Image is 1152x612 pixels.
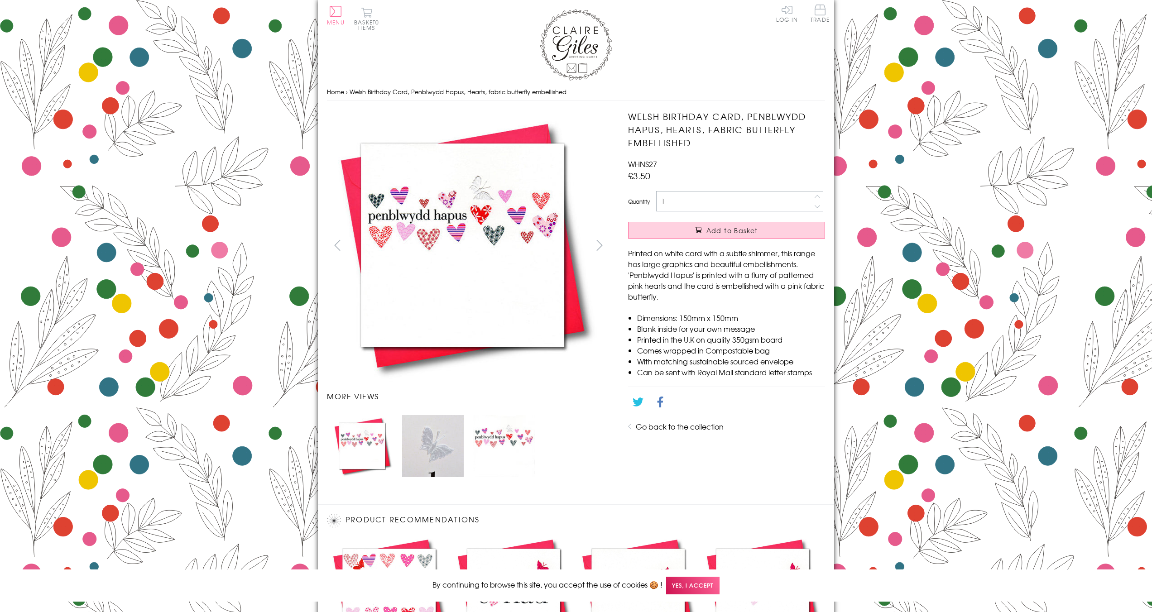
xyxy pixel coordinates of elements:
[628,110,825,149] h1: Welsh Birthday Card, Penblwydd Hapus, Hearts, fabric butterfly embellished
[628,158,657,169] span: WHNS27
[327,110,599,382] img: Welsh Birthday Card, Penblwydd Hapus, Hearts, fabric butterfly embellished
[327,83,825,101] nav: breadcrumbs
[637,323,825,334] li: Blank inside for your own message
[637,356,825,367] li: With matching sustainable sourced envelope
[327,391,610,402] h3: More views
[327,235,347,255] button: prev
[354,7,379,30] button: Basket0 items
[637,345,825,356] li: Comes wrapped in Compostable bag
[811,5,830,24] a: Trade
[402,415,464,477] img: Welsh Birthday Card, Penblwydd Hapus, Hearts, fabric butterfly embellished
[628,197,650,206] label: Quantity
[776,5,798,22] a: Log In
[327,514,825,527] h2: Product recommendations
[628,222,825,239] button: Add to Basket
[637,367,825,378] li: Can be sent with Royal Mail standard letter stamps
[636,421,724,432] a: Go back to the collection
[540,9,612,81] img: Claire Giles Greetings Cards
[468,411,539,481] li: Carousel Page 3
[327,411,398,481] li: Carousel Page 1 (Current Slide)
[327,18,345,26] span: Menu
[358,18,379,32] span: 0 items
[327,411,610,481] ul: Carousel Pagination
[398,411,468,481] li: Carousel Page 2
[327,6,345,25] button: Menu
[637,334,825,345] li: Printed in the U.K on quality 350gsm board
[811,5,830,22] span: Trade
[331,415,393,477] img: Welsh Birthday Card, Penblwydd Hapus, Hearts, fabric butterfly embellished
[637,312,825,323] li: Dimensions: 150mm x 150mm
[473,415,534,477] img: Welsh Birthday Card, Penblwydd Hapus, Hearts, fabric butterfly embellished
[350,87,566,96] span: Welsh Birthday Card, Penblwydd Hapus, Hearts, fabric butterfly embellished
[327,87,344,96] a: Home
[666,577,720,594] span: Yes, I accept
[628,169,650,182] span: £3.50
[346,87,348,96] span: ›
[590,235,610,255] button: next
[706,226,758,235] span: Add to Basket
[628,248,825,302] p: Printed on white card with a subtle shimmer, this range has large graphics and beautiful embellis...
